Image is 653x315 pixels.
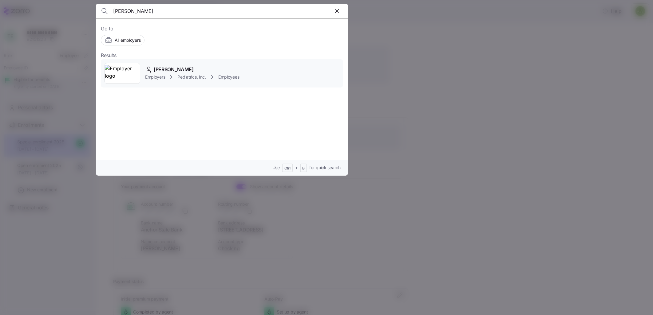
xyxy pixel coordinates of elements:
[101,52,117,59] span: Results
[284,166,291,171] span: Ctrl
[272,165,280,171] span: Use
[218,74,239,80] span: Employees
[105,65,140,82] img: Employer logo
[101,35,144,45] button: All employers
[115,37,140,43] span: All employers
[295,165,298,171] span: +
[309,165,341,171] span: for quick search
[177,74,206,80] span: Pediatrics, Inc.
[101,25,343,33] span: Go to
[145,74,165,80] span: Employers
[303,166,305,171] span: B
[154,66,194,73] span: [PERSON_NAME]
